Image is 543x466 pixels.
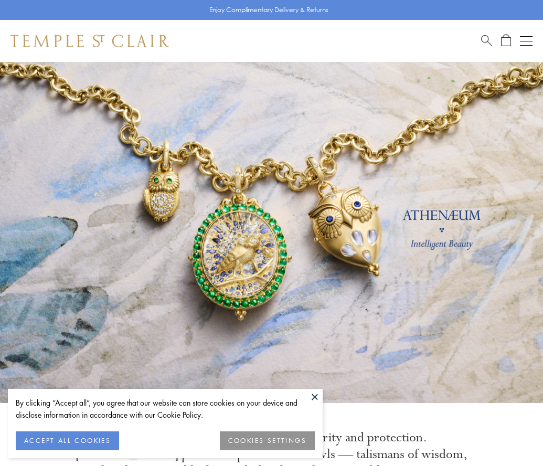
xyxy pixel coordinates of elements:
[10,35,169,47] img: Temple St. Clair
[209,5,328,15] p: Enjoy Complimentary Delivery & Returns
[501,34,511,47] a: Open Shopping Bag
[520,35,533,47] button: Open navigation
[220,431,315,450] button: COOKIES SETTINGS
[16,431,119,450] button: ACCEPT ALL COOKIES
[16,397,315,421] div: By clicking “Accept all”, you agree that our website can store cookies on your device and disclos...
[481,34,492,47] a: Search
